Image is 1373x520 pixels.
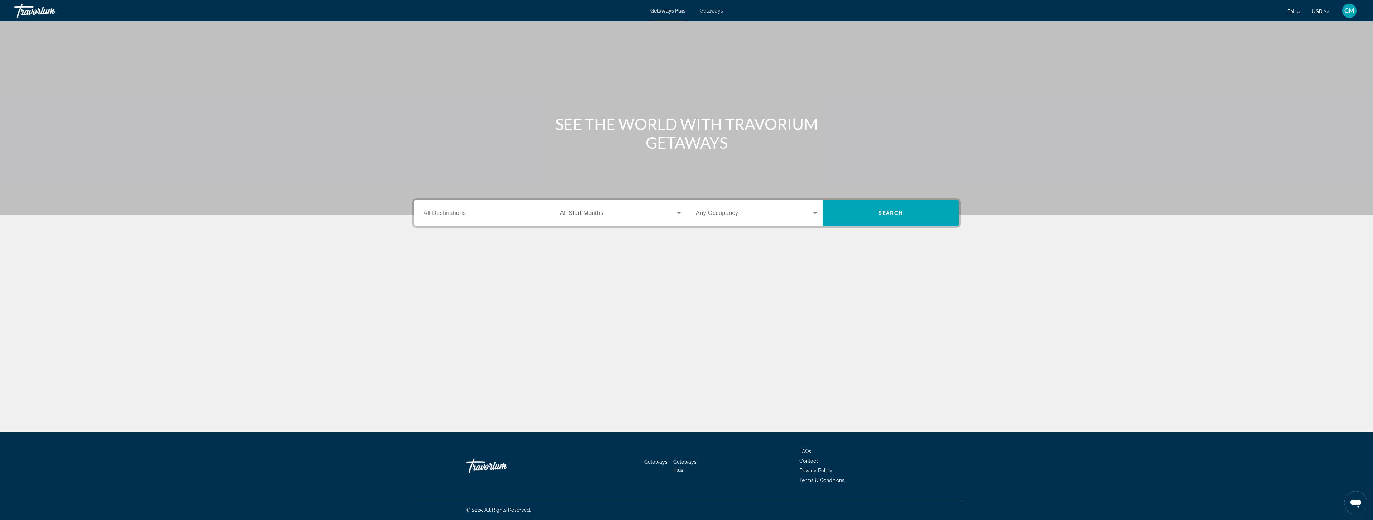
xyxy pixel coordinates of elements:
[879,210,903,216] span: Search
[799,468,832,473] a: Privacy Policy
[700,8,723,14] a: Getaways
[644,459,668,465] a: Getaways
[424,209,545,218] input: Select destination
[552,115,821,152] h1: SEE THE WORLD WITH TRAVORIUM GETAWAYS
[424,210,466,216] span: All Destinations
[1287,9,1294,14] span: en
[799,458,818,464] a: Contact
[799,448,811,454] a: FAQs
[1287,6,1301,16] button: Change language
[1312,9,1322,14] span: USD
[1344,7,1354,14] span: CM
[1340,3,1359,18] button: User Menu
[650,8,685,14] a: Getaways Plus
[414,200,959,226] div: Search widget
[14,1,86,20] a: Travorium
[696,210,738,216] span: Any Occupancy
[1312,6,1329,16] button: Change currency
[673,459,697,473] a: Getaways Plus
[1344,491,1367,514] iframe: Bouton de lancement de la fenêtre de messagerie
[560,210,603,216] span: All Start Months
[466,455,538,477] a: Go Home
[799,477,845,483] a: Terms & Conditions
[823,200,959,226] button: Search
[466,507,531,513] span: © 2025 All Rights Reserved.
